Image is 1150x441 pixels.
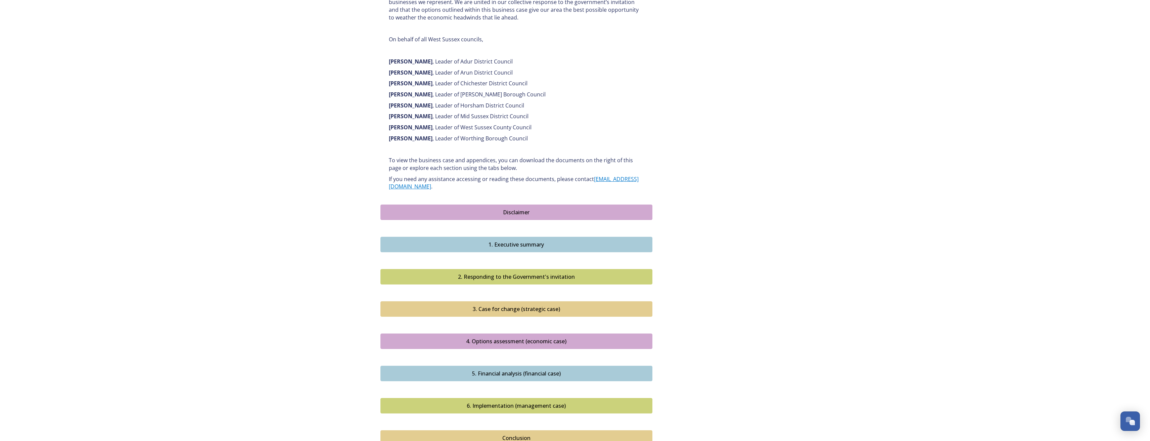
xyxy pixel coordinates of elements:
button: 6. Implementation (management case) [380,398,652,413]
div: 3. Case for change (strategic case) [384,305,649,313]
strong: [PERSON_NAME] [389,91,432,98]
p: To view the business case and appendices, you can download the documents on the right of this pag... [389,157,644,172]
button: 5. Financial analysis (financial case) [380,366,652,381]
p: , Leader of Horsham District Council [389,102,644,109]
p: , Leader of Chichester District Council [389,80,644,87]
p: , Leader of [PERSON_NAME] Borough Council [389,91,644,98]
p: , Leader of Worthing Borough Council [389,135,644,142]
button: 4. Options assessment (economic case) [380,334,652,349]
button: Disclaimer [380,205,652,220]
div: 2. Responding to the Government's invitation [384,273,649,281]
strong: [PERSON_NAME] [389,69,432,76]
p: If you need any assistance accessing or reading these documents, please contact . [389,175,644,190]
a: [EMAIL_ADDRESS][DOMAIN_NAME] [389,175,639,190]
strong: [PERSON_NAME] [389,113,432,120]
p: , Leader of Arun District Council [389,69,644,77]
p: , Leader of West Sussex County Council [389,124,644,131]
div: 4. Options assessment (economic case) [384,337,649,345]
strong: [PERSON_NAME] [389,124,432,131]
button: 1. Executive summary [380,237,652,252]
strong: [PERSON_NAME] [389,102,432,109]
button: 3. Case for change (strategic case) [380,301,652,317]
p: , Leader of Mid Sussex District Council [389,113,644,120]
strong: [PERSON_NAME] [389,80,432,87]
button: Open Chat [1120,411,1140,431]
button: 2. Responding to the Government's invitation [380,269,652,284]
div: 1. Executive summary [384,240,649,249]
div: 5. Financial analysis (financial case) [384,369,649,378]
strong: [PERSON_NAME] [389,58,432,65]
p: On behalf of all West Sussex councils, [389,36,644,43]
p: , Leader of Adur District Council [389,58,644,65]
div: 6. Implementation (management case) [384,402,649,410]
strong: [PERSON_NAME] [389,135,432,142]
div: Disclaimer [384,208,649,216]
